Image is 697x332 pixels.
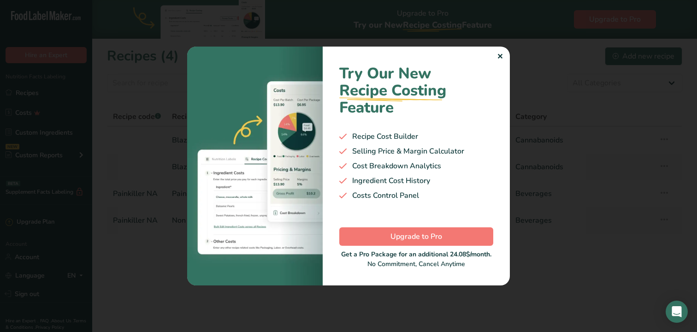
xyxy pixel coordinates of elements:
img: costing-image-1.bb94421.webp [187,47,323,285]
div: ✕ [497,51,503,62]
div: Ingredient Cost History [339,175,493,186]
button: Upgrade to Pro [339,227,493,246]
div: Cost Breakdown Analytics [339,160,493,172]
span: Upgrade to Pro [390,231,442,242]
div: Selling Price & Margin Calculator [339,146,493,157]
div: Get a Pro Package for an additional 24.08$/month. [339,249,493,259]
span: Recipe Costing [339,80,446,101]
div: Open Intercom Messenger [666,301,688,323]
div: Costs Control Panel [339,190,493,201]
h1: Try Our New Feature [339,65,493,116]
div: Recipe Cost Builder [339,131,493,142]
div: No Commitment, Cancel Anytime [339,249,493,269]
